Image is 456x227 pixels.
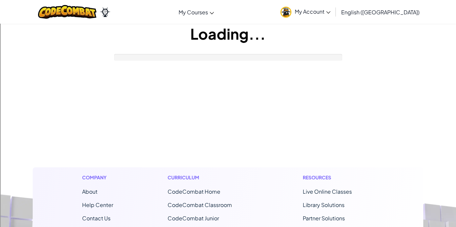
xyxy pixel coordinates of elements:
[175,3,217,21] a: My Courses
[38,5,96,19] img: CodeCombat logo
[295,8,330,15] span: My Account
[338,3,423,21] a: English ([GEOGRAPHIC_DATA])
[341,9,420,16] span: English ([GEOGRAPHIC_DATA])
[100,7,110,17] img: Ozaria
[277,1,334,22] a: My Account
[179,9,208,16] span: My Courses
[280,7,291,18] img: avatar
